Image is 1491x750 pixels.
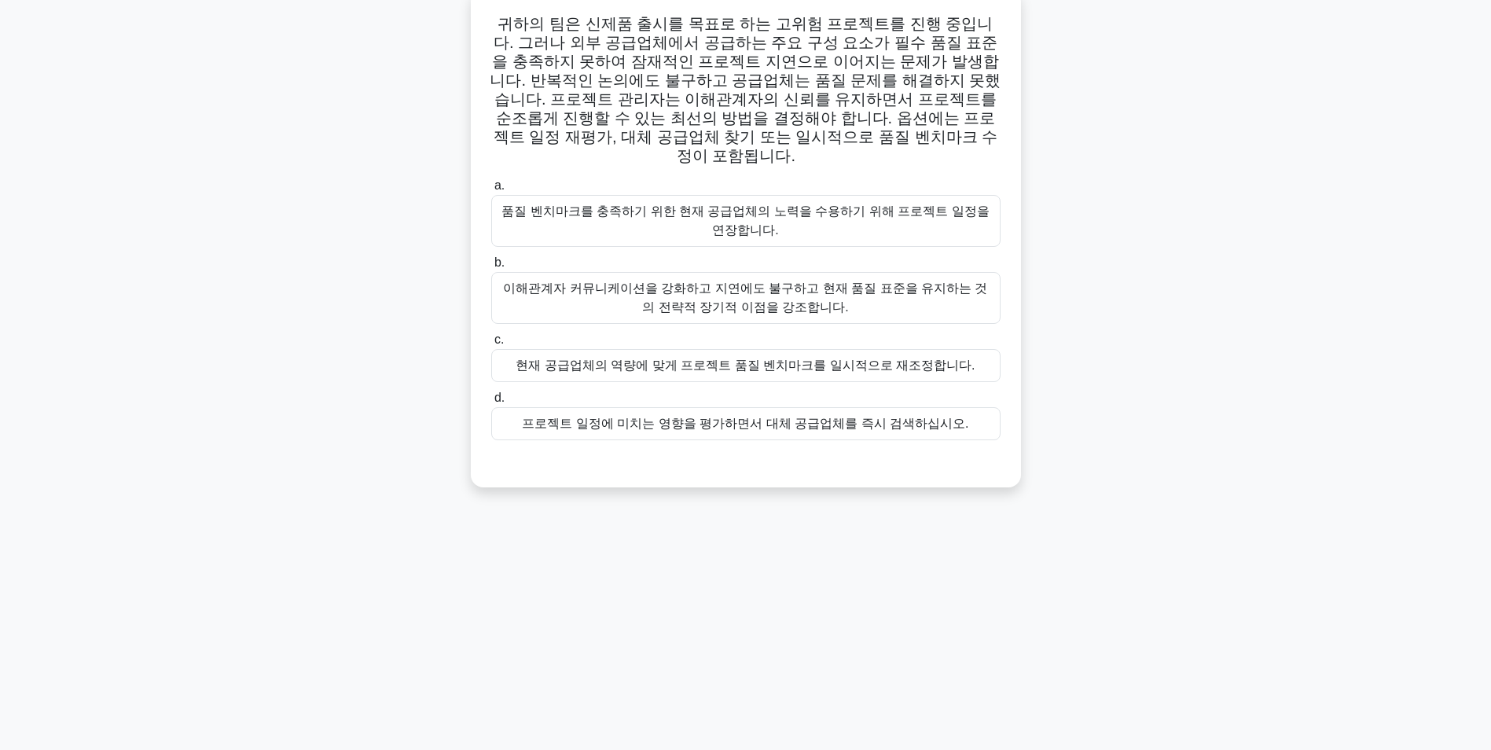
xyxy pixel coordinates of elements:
[494,178,505,192] span: a.
[491,195,1001,247] div: 품질 벤치마크를 충족하기 위한 현재 공급업체의 노력을 수용하기 위해 프로젝트 일정을 연장합니다.
[490,15,1001,164] font: 귀하의 팀은 신제품 출시를 목표로 하는 고위험 프로젝트를 진행 중입니다. 그러나 외부 공급업체에서 공급하는 주요 구성 요소가 필수 품질 표준을 충족하지 못하여 잠재적인 프로젝...
[491,349,1001,382] div: 현재 공급업체의 역량에 맞게 프로젝트 품질 벤치마크를 일시적으로 재조정합니다.
[494,256,505,269] span: b.
[494,333,504,346] span: c.
[494,391,505,404] span: d.
[491,272,1001,324] div: 이해관계자 커뮤니케이션을 강화하고 지연에도 불구하고 현재 품질 표준을 유지하는 것의 전략적 장기적 이점을 강조합니다.
[491,407,1001,440] div: 프로젝트 일정에 미치는 영향을 평가하면서 대체 공급업체를 즉시 검색하십시오.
